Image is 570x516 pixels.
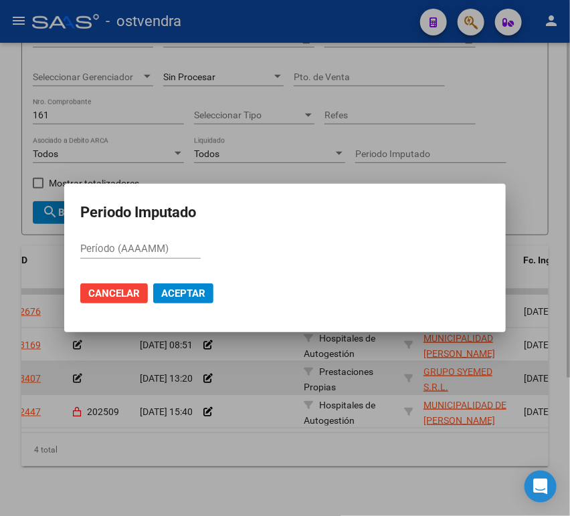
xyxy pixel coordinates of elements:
[88,287,140,299] span: Cancelar
[80,200,490,225] h3: Periodo Imputado
[161,287,205,299] span: Aceptar
[153,283,213,303] button: Aceptar
[525,471,557,503] div: Open Intercom Messenger
[80,283,148,303] button: Cancelar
